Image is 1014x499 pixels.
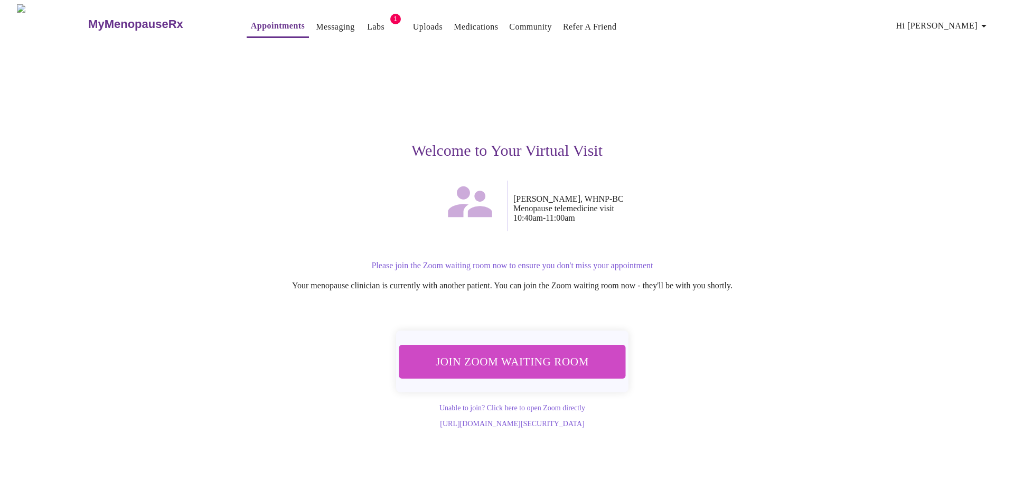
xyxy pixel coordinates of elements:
[413,20,443,34] a: Uploads
[409,16,447,37] button: Uploads
[509,20,552,34] a: Community
[513,194,832,223] p: [PERSON_NAME], WHNP-BC Menopause telemedicine visit 10:40am - 11:00am
[88,17,183,31] h3: MyMenopauseRx
[892,15,994,36] button: Hi [PERSON_NAME]
[559,16,621,37] button: Refer a Friend
[563,20,617,34] a: Refer a Friend
[251,18,305,33] a: Appointments
[87,6,226,43] a: MyMenopauseRx
[390,14,401,24] span: 1
[454,20,498,34] a: Medications
[17,4,87,44] img: MyMenopauseRx Logo
[367,20,384,34] a: Labs
[394,344,631,379] button: Join Zoom Waiting Room
[316,20,354,34] a: Messaging
[439,404,585,412] a: Unable to join? Click here to open Zoom directly
[247,15,309,38] button: Appointments
[192,281,832,290] p: Your menopause clinician is currently with another patient. You can join the Zoom waiting room no...
[409,351,616,372] span: Join Zoom Waiting Room
[182,142,832,159] h3: Welcome to Your Virtual Visit
[359,16,393,37] button: Labs
[896,18,990,33] span: Hi [PERSON_NAME]
[449,16,502,37] button: Medications
[440,420,584,428] a: [URL][DOMAIN_NAME][SECURITY_DATA]
[312,16,359,37] button: Messaging
[192,261,832,270] p: Please join the Zoom waiting room now to ensure you don't miss your appointment
[505,16,556,37] button: Community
